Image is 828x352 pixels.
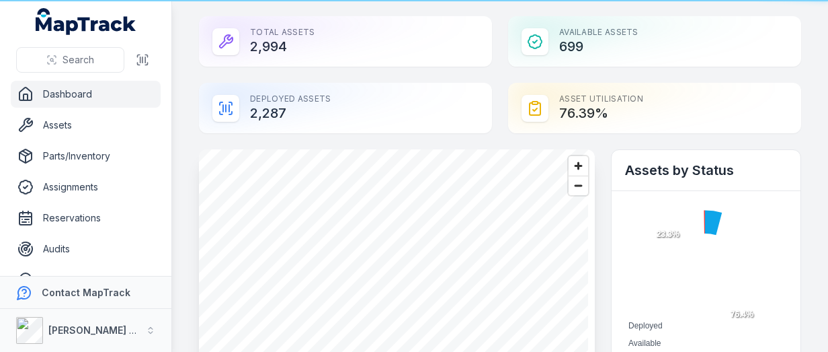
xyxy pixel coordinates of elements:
a: MapTrack [36,8,136,35]
a: Parts/Inventory [11,143,161,170]
span: Available [628,339,661,348]
span: Search [63,53,94,67]
span: Deployed [628,321,663,330]
a: Assets [11,112,161,139]
h2: Assets by Status [625,161,787,180]
button: Zoom out [569,176,588,195]
button: Zoom in [569,156,588,176]
a: Audits [11,236,161,262]
a: Assignments [11,174,161,201]
a: Reservations [11,205,161,232]
strong: Contact MapTrack [42,287,130,298]
strong: [PERSON_NAME] Air [48,324,142,336]
a: Dashboard [11,81,161,108]
a: Locations [11,267,161,293]
button: Search [16,47,124,73]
